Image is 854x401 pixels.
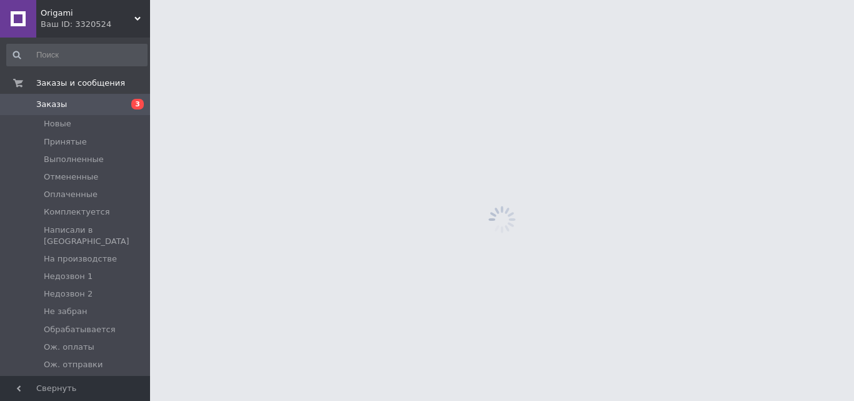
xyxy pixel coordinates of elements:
span: Выполненные [44,154,104,165]
span: На производстве [44,253,117,265]
span: Принятые [44,136,87,148]
span: Оплаченные [44,189,98,200]
span: Отмененные [44,171,98,183]
img: spinner_grey-bg-hcd09dd2d8f1a785e3413b09b97f8118e7.gif [485,203,519,236]
span: Origami [41,8,134,19]
span: Не забран [44,306,88,317]
span: Новые [44,118,71,129]
input: Поиск [6,44,148,66]
span: Заказы [36,99,67,110]
span: Комплектуется [44,206,109,218]
span: Недозвон 2 [44,288,93,300]
span: Ож. оплаты [44,342,94,353]
span: Ож. отправки [44,359,103,370]
span: Заказы и сообщения [36,78,125,89]
span: 3 [131,99,144,109]
span: Недозвон 1 [44,271,93,282]
div: Ваш ID: 3320524 [41,19,150,30]
span: Написали в [GEOGRAPHIC_DATA] [44,225,146,247]
span: Обрабатывается [44,324,115,335]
